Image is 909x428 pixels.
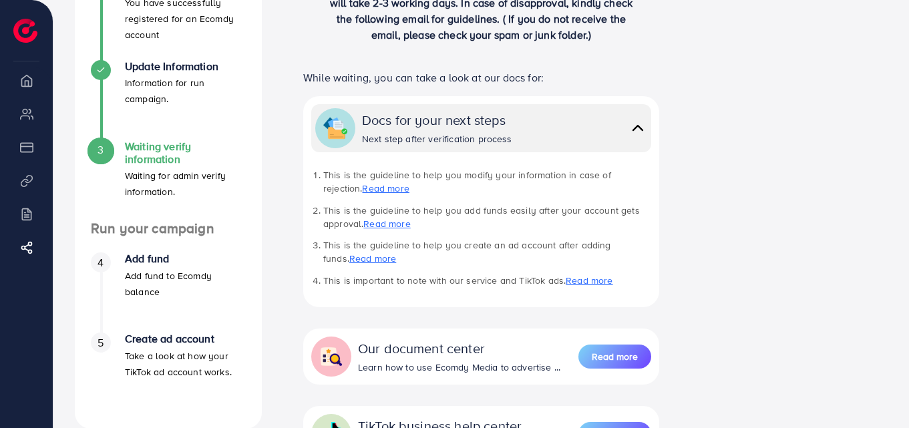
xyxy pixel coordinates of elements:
[75,140,262,220] li: Waiting verify information
[75,60,262,140] li: Update Information
[323,116,347,140] img: collapse
[303,69,659,85] p: While waiting, you can take a look at our docs for:
[362,110,512,130] div: Docs for your next steps
[125,252,246,265] h4: Add fund
[852,368,899,418] iframe: Chat
[125,348,246,380] p: Take a look at how your TikTok ad account works.
[578,343,651,370] a: Read more
[363,217,410,230] a: Read more
[98,255,104,270] span: 4
[125,168,246,200] p: Waiting for admin verify information.
[323,274,651,287] li: This is important to note with our service and TikTok ads.
[358,361,560,374] div: Learn how to use Ecomdy Media to advertise ...
[592,350,638,363] span: Read more
[125,60,246,73] h4: Update Information
[125,333,246,345] h4: Create ad account
[323,238,651,266] li: This is the guideline to help you create an ad account after adding funds.
[319,345,343,369] img: collapse
[323,204,651,231] li: This is the guideline to help you add funds easily after your account gets approval.
[323,168,651,196] li: This is the guideline to help you modify your information in case of rejection.
[628,118,647,138] img: collapse
[566,274,612,287] a: Read more
[75,252,262,333] li: Add fund
[75,220,262,237] h4: Run your campaign
[349,252,396,265] a: Read more
[125,140,246,166] h4: Waiting verify information
[362,182,409,195] a: Read more
[358,339,560,358] div: Our document center
[98,335,104,351] span: 5
[98,142,104,158] span: 3
[362,132,512,146] div: Next step after verification process
[125,75,246,107] p: Information for run campaign.
[578,345,651,369] button: Read more
[75,333,262,413] li: Create ad account
[125,268,246,300] p: Add fund to Ecomdy balance
[13,19,37,43] img: logo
